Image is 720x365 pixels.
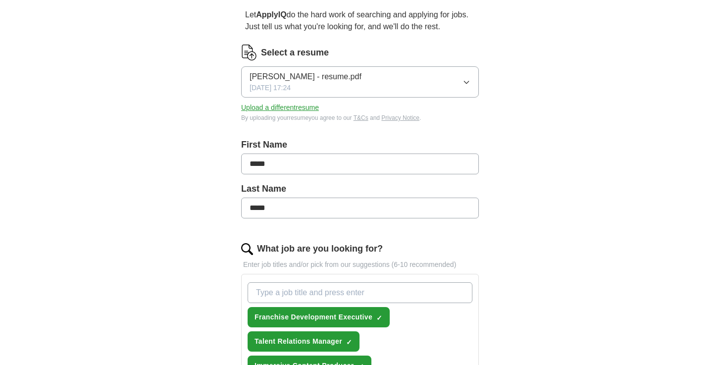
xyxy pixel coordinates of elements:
[248,282,472,303] input: Type a job title and press enter
[255,312,372,322] span: Franchise Development Executive
[257,242,383,256] label: What job are you looking for?
[250,83,291,93] span: [DATE] 17:24
[241,66,479,98] button: [PERSON_NAME] - resume.pdf[DATE] 17:24
[248,307,390,327] button: Franchise Development Executive✓
[241,113,479,122] div: By uploading your resume you agree to our and .
[241,260,479,270] p: Enter job titles and/or pick from our suggestions (6-10 recommended)
[241,45,257,60] img: CV Icon
[346,338,352,346] span: ✓
[241,182,479,196] label: Last Name
[241,138,479,152] label: First Name
[255,336,342,347] span: Talent Relations Manager
[354,114,368,121] a: T&Cs
[241,243,253,255] img: search.png
[241,103,319,113] button: Upload a differentresume
[261,46,329,59] label: Select a resume
[250,71,361,83] span: [PERSON_NAME] - resume.pdf
[376,314,382,322] span: ✓
[248,331,360,352] button: Talent Relations Manager✓
[256,10,286,19] strong: ApplyIQ
[381,114,419,121] a: Privacy Notice
[241,5,479,37] p: Let do the hard work of searching and applying for jobs. Just tell us what you're looking for, an...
